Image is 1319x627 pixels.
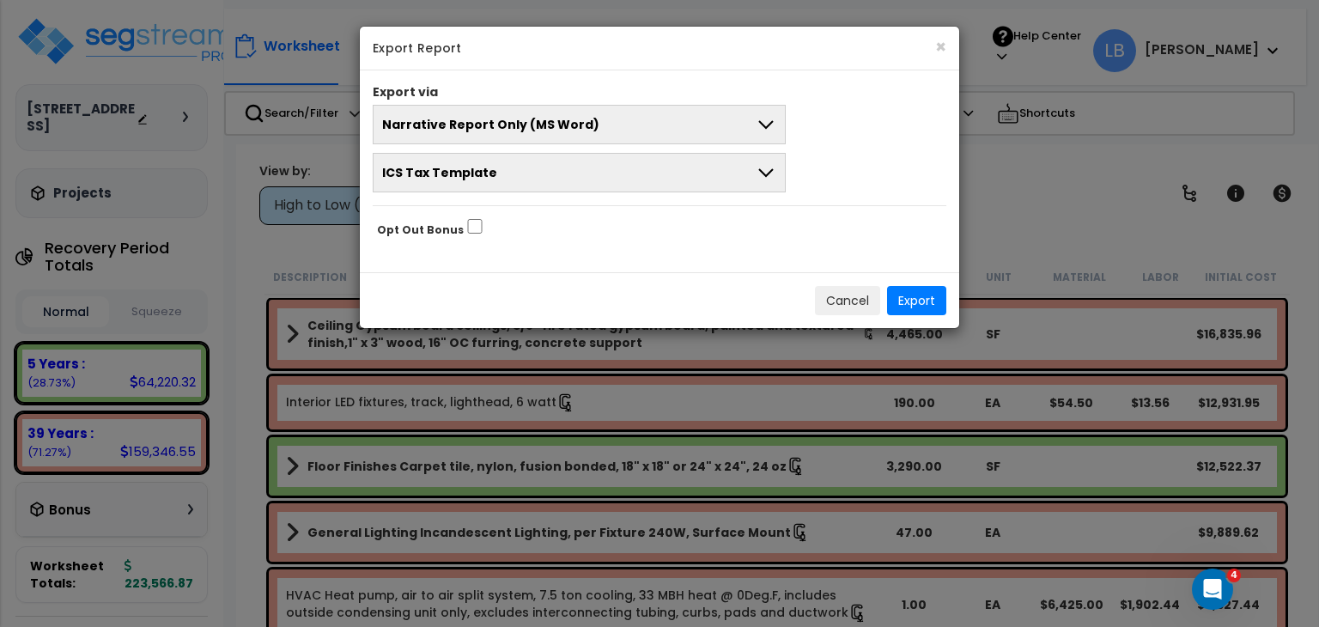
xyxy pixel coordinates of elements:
span: 4 [1227,569,1241,582]
button: Export [887,286,946,315]
span: ICS Tax Template [382,164,497,181]
span: Narrative Report Only (MS Word) [382,116,599,133]
label: Export via [373,83,438,100]
button: Narrative Report Only (MS Word) [373,105,786,144]
button: Cancel [815,286,880,315]
label: Opt Out Bonus [377,220,464,240]
button: ICS Tax Template [373,153,786,192]
iframe: Intercom live chat [1192,569,1233,610]
h5: Export Report [373,40,946,57]
button: × [935,38,946,56]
